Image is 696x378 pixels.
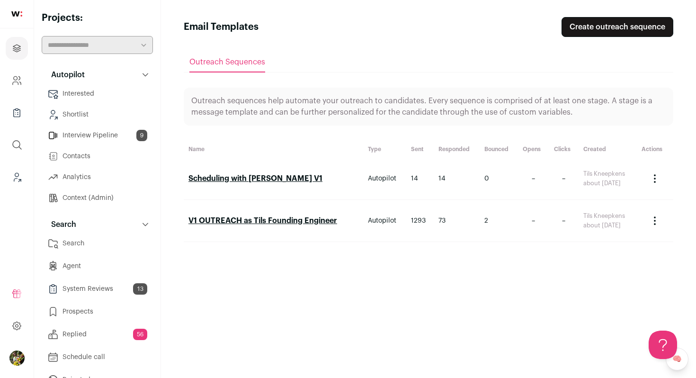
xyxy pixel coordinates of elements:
a: Prospects [42,302,153,321]
button: Search [42,215,153,234]
a: Analytics [42,168,153,187]
a: Leads (Backoffice) [6,166,28,189]
div: about [DATE] [583,222,632,229]
span: 13 [133,283,147,295]
h1: Email Templates [184,20,259,34]
a: Create outreach sequence [562,17,673,37]
a: Projects [6,37,28,60]
a: V1 OUTREACH as Tils Founding Engineer [188,217,337,225]
th: Created [579,141,637,158]
div: – [523,174,544,183]
th: Responded [434,141,480,158]
span: 9 [136,130,147,141]
img: wellfound-shorthand-0d5821cbd27db2630d0214b213865d53afaa358527fdda9d0ea32b1df1b89c2c.svg [11,11,22,17]
div: Outreach sequences help automate your outreach to candidates. Every sequence is comprised of at l... [184,88,673,126]
button: Actions [643,209,666,232]
td: Autopilot [363,200,406,242]
a: Interested [42,84,153,103]
a: 🧠 [666,348,688,370]
th: Opens [518,141,549,158]
a: Shortlist [42,105,153,124]
th: Actions [637,141,673,158]
iframe: Help Scout Beacon - Open [649,331,677,359]
div: – [554,216,574,225]
div: – [523,216,544,225]
div: – [554,174,574,183]
h2: Projects: [42,11,153,25]
a: Company Lists [6,101,28,124]
a: Scheduling with [PERSON_NAME] V1 [188,175,322,182]
th: Bounced [480,141,518,158]
div: Tils Kneepkens [583,212,632,220]
a: Contacts [42,147,153,166]
a: Context (Admin) [42,189,153,207]
td: 0 [480,158,518,200]
a: Search [42,234,153,253]
a: Replied56 [42,325,153,344]
td: 73 [434,200,480,242]
button: Autopilot [42,65,153,84]
th: Name [184,141,363,158]
th: Type [363,141,406,158]
a: System Reviews13 [42,279,153,298]
span: 56 [133,329,147,340]
img: 6689865-medium_jpg [9,351,25,366]
div: Tils Kneepkens [583,170,632,178]
td: 14 [434,158,480,200]
td: 2 [480,200,518,242]
th: Sent [406,141,434,158]
a: Agent [42,257,153,276]
td: Autopilot [363,158,406,200]
button: Actions [643,167,666,190]
td: 14 [406,158,434,200]
div: about [DATE] [583,180,632,187]
a: Interview Pipeline9 [42,126,153,145]
button: Open dropdown [9,351,25,366]
td: 1293 [406,200,434,242]
th: Clicks [549,141,579,158]
a: Company and ATS Settings [6,69,28,92]
p: Autopilot [45,69,85,81]
span: Outreach Sequences [189,58,265,66]
p: Search [45,219,76,230]
a: Schedule call [42,348,153,367]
